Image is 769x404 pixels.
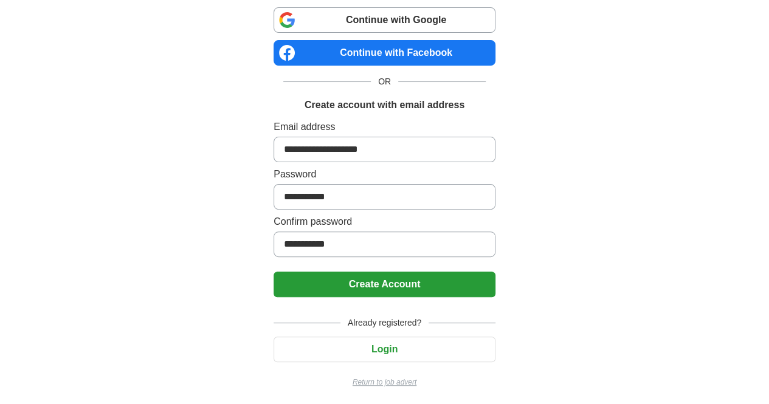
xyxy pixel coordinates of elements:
[274,337,495,362] button: Login
[274,40,495,66] a: Continue with Facebook
[274,377,495,388] a: Return to job advert
[274,167,495,182] label: Password
[274,120,495,134] label: Email address
[274,214,495,229] label: Confirm password
[274,344,495,354] a: Login
[305,98,464,112] h1: Create account with email address
[274,272,495,297] button: Create Account
[371,75,398,88] span: OR
[274,7,495,33] a: Continue with Google
[340,317,429,329] span: Already registered?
